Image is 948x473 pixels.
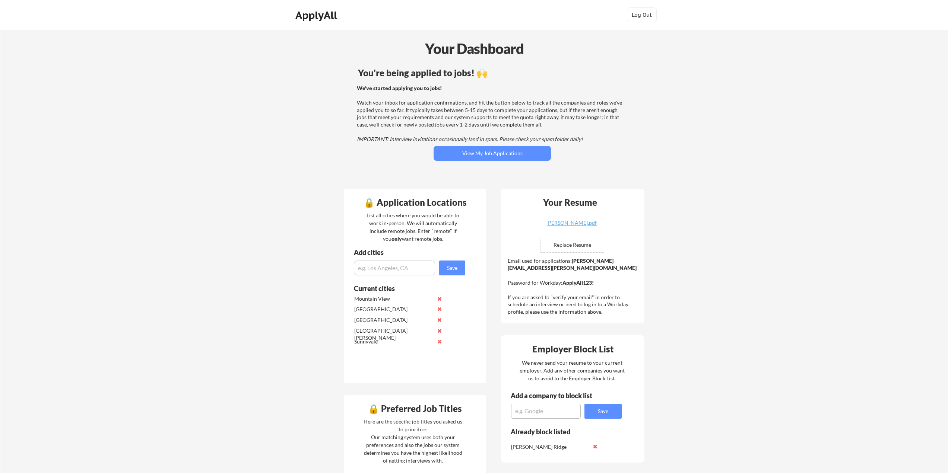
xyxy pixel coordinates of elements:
div: [GEOGRAPHIC_DATA] [354,316,433,324]
div: Email used for applications: Password for Workday: If you are asked to "verify your email" in ord... [508,257,639,316]
button: Save [439,261,465,275]
div: Sunnyvale [354,338,433,345]
div: Here are the specific job titles you asked us to prioritize. Our matching system uses both your p... [362,418,464,464]
div: 🔒 Preferred Job Titles [346,404,484,413]
div: We never send your resume to your current employer. Add any other companies you want us to avoid ... [519,359,625,382]
div: [PERSON_NAME].pdf [527,220,616,226]
div: List all cities where you would be able to work in-person. We will automatically include remote j... [362,211,464,243]
div: Current cities [354,285,457,292]
div: You're being applied to jobs! 🙌 [358,68,627,77]
div: Your Dashboard [1,38,948,59]
div: ApplyAll [295,9,339,22]
div: Already block listed [511,428,612,435]
div: Add a company to block list [511,392,604,399]
a: [PERSON_NAME].pdf [527,220,616,232]
button: Log Out [627,7,657,22]
div: [PERSON_NAME] Ridge [511,443,590,451]
strong: only [391,236,402,242]
div: 🔒 Application Locations [346,198,484,207]
em: IMPORTANT: Interview invitations occasionally land in spam. Please check your spam folder daily! [357,136,583,142]
div: Employer Block List [504,345,642,354]
div: [GEOGRAPHIC_DATA] [354,306,433,313]
div: [GEOGRAPHIC_DATA][PERSON_NAME] [354,327,433,342]
strong: We've started applying you to jobs! [357,85,442,91]
button: View My Job Applications [434,146,551,161]
strong: ApplyAll123! [562,279,594,286]
div: Mountain View [354,295,433,303]
input: e.g. Los Angeles, CA [354,261,435,275]
div: Your Resume [533,198,607,207]
div: Add cities [354,249,467,256]
div: Watch your inbox for application confirmations, and hit the button below to track all the compani... [357,84,625,143]
button: Save [584,404,622,419]
strong: [PERSON_NAME][EMAIL_ADDRESS][PERSON_NAME][DOMAIN_NAME] [508,258,637,271]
